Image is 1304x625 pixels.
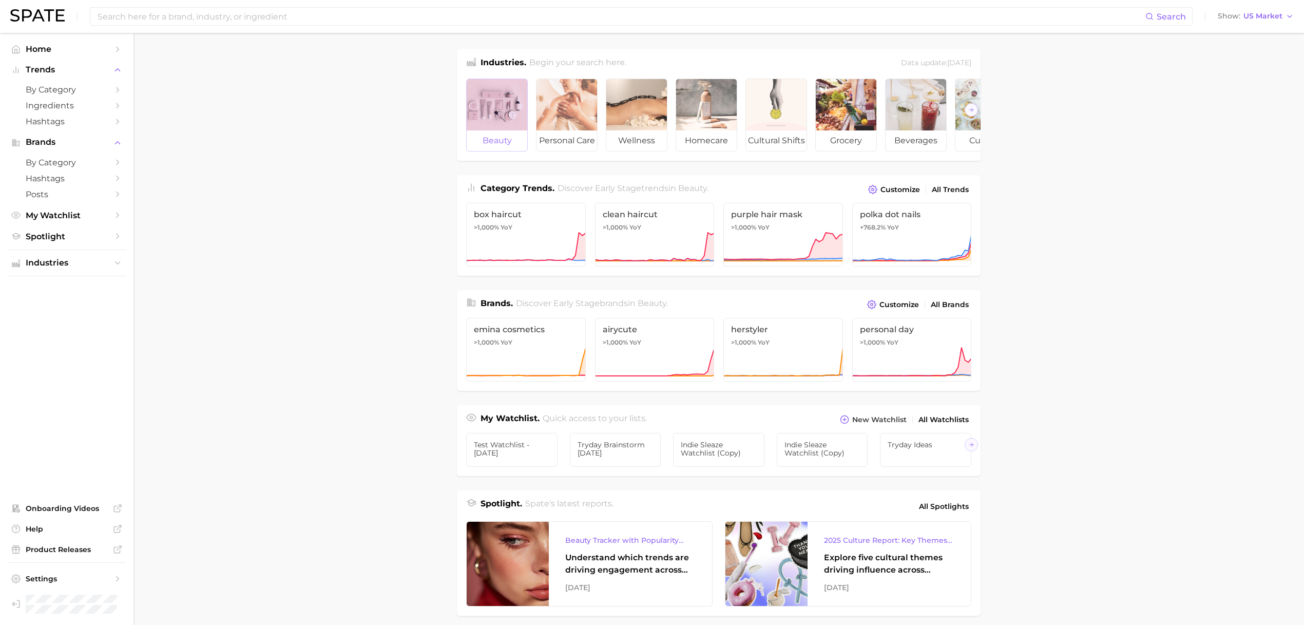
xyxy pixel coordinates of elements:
[26,158,108,167] span: by Category
[1157,12,1186,22] span: Search
[932,185,969,194] span: All Trends
[824,552,954,576] div: Explore five cultural themes driving influence across beauty, food, and pop culture.
[595,203,715,267] a: clean haircut>1,000% YoY
[565,534,696,546] div: Beauty Tracker with Popularity Index
[731,338,756,346] span: >1,000%
[26,190,108,199] span: Posts
[26,101,108,110] span: Ingredients
[879,300,919,309] span: Customize
[8,542,125,557] a: Product Releases
[8,255,125,271] button: Industries
[26,117,108,126] span: Hashtags
[931,300,969,309] span: All Brands
[8,171,125,186] a: Hashtags
[466,79,528,151] a: beauty
[8,571,125,586] a: Settings
[860,223,886,231] span: +768.2%
[880,185,920,194] span: Customize
[784,441,860,457] span: Indie Sleaze Watchlist (copy)
[565,552,696,576] div: Understand which trends are driving engagement across platforms in the skin, hair, makeup, and fr...
[824,581,954,594] div: [DATE]
[860,325,964,334] span: personal day
[8,135,125,150] button: Brands
[8,41,125,57] a: Home
[8,501,125,516] a: Onboarding Videos
[888,441,964,449] span: Tryday Ideas
[474,223,499,231] span: >1,000%
[501,223,512,232] span: YoY
[955,79,1017,151] a: culinary
[603,338,628,346] span: >1,000%
[824,534,954,546] div: 2025 Culture Report: Key Themes That Are Shaping Consumer Demand
[481,183,554,193] span: Category Trends .
[1243,13,1282,19] span: US Market
[26,545,108,554] span: Product Releases
[629,223,641,232] span: YoY
[481,56,526,70] h1: Industries.
[466,203,586,267] a: box haircut>1,000% YoY
[887,223,899,232] span: YoY
[865,297,922,312] button: Customize
[466,521,713,607] a: Beauty Tracker with Popularity IndexUnderstand which trends are driving engagement across platfor...
[8,62,125,78] button: Trends
[916,498,971,515] a: All Spotlights
[603,325,707,334] span: airycute
[929,183,971,197] a: All Trends
[8,98,125,113] a: Ingredients
[543,412,647,427] h2: Quick access to your lists.
[887,338,898,347] span: YoY
[678,183,707,193] span: beauty
[570,433,661,467] a: Tryday Brainstorm [DATE]
[26,574,108,583] span: Settings
[918,415,969,424] span: All Watchlists
[467,130,527,151] span: beauty
[466,318,586,382] a: emina cosmetics>1,000% YoY
[965,103,978,117] button: Scroll Right
[474,338,499,346] span: >1,000%
[1218,13,1240,19] span: Show
[10,9,65,22] img: SPATE
[8,592,125,617] a: Log out. Currently logged in as Brennan McVicar with e-mail brennan@spate.nyc.
[758,338,770,347] span: YoY
[965,438,978,451] button: Scroll Right
[481,412,540,427] h1: My Watchlist.
[8,113,125,129] a: Hashtags
[603,210,707,219] span: clean haircut
[815,79,877,151] a: grocery
[26,85,108,94] span: by Category
[731,210,835,219] span: purple hair mask
[595,318,715,382] a: airycute>1,000% YoY
[676,130,737,151] span: homecare
[536,79,598,151] a: personal care
[852,318,972,382] a: personal day>1,000% YoY
[676,79,737,151] a: homecare
[26,138,108,147] span: Brands
[731,325,835,334] span: herstyler
[26,524,108,534] span: Help
[26,174,108,183] span: Hashtags
[777,433,868,467] a: Indie Sleaze Watchlist (copy)
[606,130,667,151] span: wellness
[97,8,1145,25] input: Search here for a brand, industry, or ingredient
[474,325,578,334] span: emina cosmetics
[731,223,756,231] span: >1,000%
[816,130,876,151] span: grocery
[26,232,108,241] span: Spotlight
[955,130,1016,151] span: culinary
[516,298,668,308] span: Discover Early Stage brands in .
[638,298,666,308] span: beauty
[919,500,969,513] span: All Spotlights
[606,79,667,151] a: wellness
[837,412,909,427] button: New Watchlist
[852,203,972,267] a: polka dot nails+768.2% YoY
[901,56,971,70] div: Data update: [DATE]
[603,223,628,231] span: >1,000%
[501,338,512,347] span: YoY
[723,318,843,382] a: herstyler>1,000% YoY
[860,210,964,219] span: polka dot nails
[466,433,558,467] a: Test Watchlist - [DATE]
[852,415,907,424] span: New Watchlist
[860,338,885,346] span: >1,000%
[745,79,807,151] a: cultural shifts
[723,203,843,267] a: purple hair mask>1,000% YoY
